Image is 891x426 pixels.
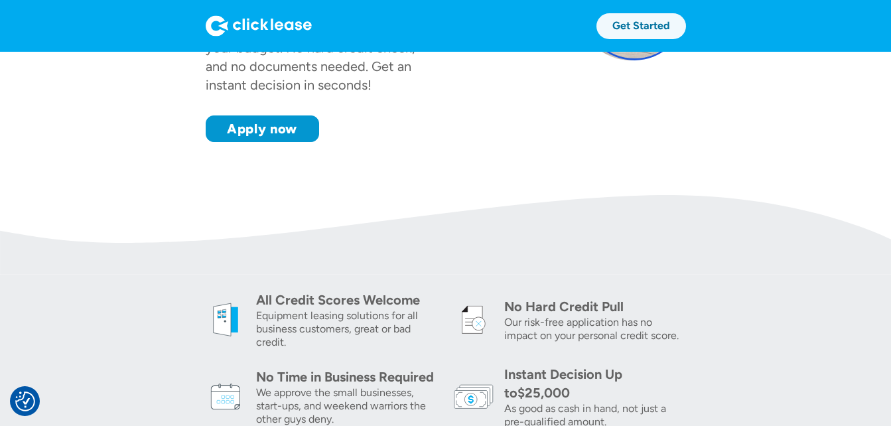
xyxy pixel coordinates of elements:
img: welcome icon [206,300,245,340]
img: Logo [206,15,312,36]
div: Our risk-free application has no impact on your personal credit score. [504,316,686,342]
div: All Credit Scores Welcome [256,291,438,309]
a: Apply now [206,115,319,142]
a: Get Started [596,13,686,39]
div: $25,000 [517,385,570,401]
div: Instant Decision Up to [504,366,622,401]
button: Consent Preferences [15,391,35,411]
div: Equipment leasing solutions for all business customers, great or bad credit. [256,309,438,349]
div: We approve the small businesses, start-ups, and weekend warriors the other guys deny. [256,386,438,426]
div: No Hard Credit Pull [504,297,686,316]
img: Revisit consent button [15,391,35,411]
img: money icon [454,377,494,417]
img: calendar icon [206,377,245,417]
div: No Time in Business Required [256,368,438,386]
img: credit icon [454,300,494,340]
